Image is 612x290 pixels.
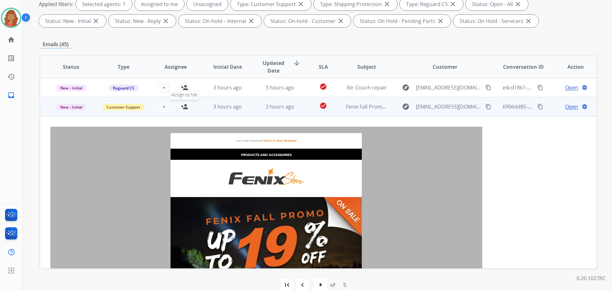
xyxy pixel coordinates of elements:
mat-icon: person_add [181,103,188,110]
button: + [158,100,171,113]
span: Subject [357,63,376,71]
div: of [330,281,335,289]
mat-icon: arrow_downward [293,59,301,67]
mat-icon: close [449,0,457,8]
mat-icon: close [525,17,532,25]
span: Customer Support [103,104,144,110]
span: Reguard CS [109,85,138,91]
div: Status: On-hold - Customer [264,15,351,27]
mat-icon: content_copy [485,85,491,90]
span: Assignee [164,63,187,71]
p: 0.20.1027RC [577,274,606,282]
mat-icon: history [7,73,15,81]
mat-icon: close [514,0,522,8]
span: 3 hours ago [213,84,242,91]
span: New - Initial [56,104,86,110]
span: + [163,103,165,110]
span: [EMAIL_ADDRESS][DOMAIN_NAME] [416,103,482,110]
span: Initial Date [213,63,242,71]
span: Open [565,84,578,91]
div: Status: New - Reply [109,15,176,27]
mat-icon: home [7,36,15,44]
mat-icon: close [247,17,255,25]
mat-icon: close [162,17,170,25]
mat-icon: first_page [283,281,291,289]
span: New - Initial [56,85,86,91]
span: Status [63,63,79,71]
span: SLA [319,63,328,71]
mat-icon: language [582,85,587,90]
mat-icon: content_copy [485,104,491,110]
mat-icon: close [92,17,100,25]
span: Re: Couch repair [347,84,387,91]
mat-icon: check_circle [319,102,327,110]
p: Applied filters: [39,0,73,8]
p: Emails (45) [40,40,71,48]
th: Action [544,56,597,78]
span: Customer [433,63,457,71]
a: View in Your Browser [264,139,297,142]
span: Can't see this email? [236,139,297,142]
span: Fenix Fall Promo Alert: LD45R 19% OFF! ⚠️ [346,103,446,110]
div: Status: On Hold - Pending Parts [353,15,451,27]
mat-icon: navigate_before [299,281,306,289]
span: [EMAIL_ADDRESS][DOMAIN_NAME] [416,84,482,91]
span: PRODUCTS AND ACCESSORIES [241,153,292,157]
div: Status: On-hold – Internal [178,15,261,27]
span: 3 hours ago [266,84,294,91]
mat-icon: content_copy [537,85,543,90]
span: Type [118,63,129,71]
span: 3 hours ago [213,103,242,110]
mat-icon: explore [402,103,410,110]
span: + [163,84,165,91]
span: Conversation ID [503,63,544,71]
button: Assign to Me [178,100,191,113]
mat-icon: close [383,0,391,8]
mat-icon: person_add [181,84,188,91]
mat-icon: close [437,17,444,25]
mat-icon: close [337,17,345,25]
mat-icon: list_alt [7,54,15,62]
mat-icon: explore [402,84,410,91]
span: 3 hours ago [266,103,294,110]
mat-icon: inbox [7,91,15,99]
button: + [158,81,171,94]
span: Assign to Me [170,90,199,100]
img: avatar [2,9,20,27]
mat-icon: language [582,104,587,110]
span: 6906dd85-06da-484f-8ae2-dd4440880f18 [503,103,600,110]
span: Open [565,103,578,110]
div: Status: New - Initial [39,15,106,27]
span: e4cd1861-84ab-40d9-98c7-21e85d80990f [503,84,600,91]
img: Fenix Store Logo [171,160,362,197]
div: Status: On Hold - Servicers [453,15,539,27]
mat-icon: content_copy [537,104,543,110]
span: Updated Date [259,59,288,74]
mat-icon: close [297,0,305,8]
mat-icon: check_circle [319,83,327,90]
